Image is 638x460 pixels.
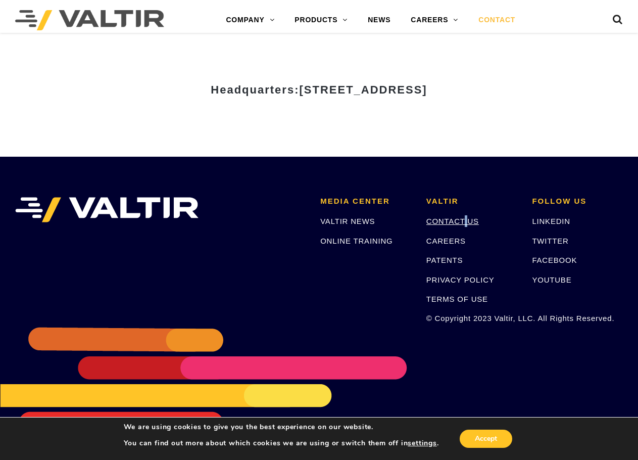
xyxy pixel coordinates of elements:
[532,237,568,245] a: TWITTER
[532,197,623,206] h2: FOLLOW US
[426,312,517,324] p: © Copyright 2023 Valtir, LLC. All Rights Reserved.
[15,10,164,30] img: Valtir
[320,237,392,245] a: ONLINE TRAINING
[532,217,570,225] a: LINKEDIN
[426,256,463,264] a: PATENTS
[426,295,488,303] a: TERMS OF USE
[468,10,525,30] a: CONTACT
[532,256,577,264] a: FACEBOOK
[426,197,517,206] h2: VALTIR
[426,217,479,225] a: CONTACT US
[460,430,512,448] button: Accept
[216,10,284,30] a: COMPANY
[124,439,439,448] p: You can find out more about which cookies we are using or switch them off in .
[284,10,358,30] a: PRODUCTS
[408,439,436,448] button: settings
[299,83,427,96] span: [STREET_ADDRESS]
[358,10,401,30] a: NEWS
[401,10,468,30] a: CAREERS
[320,217,375,225] a: VALTIR NEWS
[426,237,466,245] a: CAREERS
[124,423,439,432] p: We are using cookies to give you the best experience on our website.
[211,83,427,96] strong: Headquarters:
[15,197,199,222] img: VALTIR
[532,275,571,284] a: YOUTUBE
[426,275,495,284] a: PRIVACY POLICY
[320,197,411,206] h2: MEDIA CENTER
